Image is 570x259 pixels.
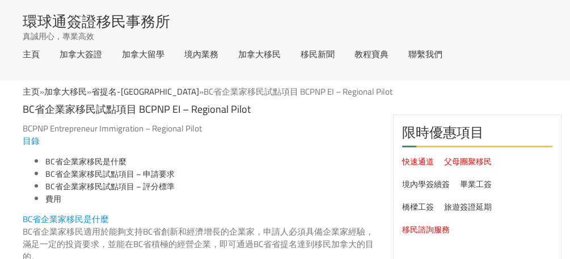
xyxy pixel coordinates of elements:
a: 加拿大移民 [238,50,281,58]
span: BC省企業家移民是什麼 [23,211,109,227]
a: 主页 [23,83,40,100]
span: BC省企業家移民試點項目 BCPNP EI – Regional Pilot [204,83,392,100]
p: BCPNP Entrepreneur Immigration – Regional Pilot [23,122,376,135]
a: 加拿大移民 [44,83,87,100]
a: 旅遊簽證延期 [444,199,492,214]
h2: 限時優惠項目 [402,124,552,147]
a: 聯繫我們 [408,50,442,58]
span: 目錄 [23,133,40,149]
a: 快速通道 [402,154,434,169]
a: 畢業工簽 [460,177,492,192]
a: 加拿大留學 [122,50,164,58]
h1: BC省企業家移民試點項目 BCPNP EI – Regional Pilot [23,97,376,116]
span: » [91,83,392,100]
a: 境內業務 [184,50,218,58]
a: 橋樑工簽 [402,199,434,214]
a: 移民新聞 [301,50,335,58]
span: » [23,83,392,100]
a: BC省企業家移民是什麼 [45,154,126,169]
span: » [44,83,392,100]
a: BC省企業家移民試點項目 – 評分標準 [45,179,175,194]
a: 教程寶典 [354,50,389,58]
a: 境內學簽續簽 [402,177,450,192]
a: 父母團聚移民 [444,154,492,169]
span: 真誠用心，專業高效 [23,31,94,42]
a: 環球通簽證移民事務所 [23,14,170,29]
a: 移民諮詢服務 [402,222,450,237]
a: BC省企業家移民試點項目 – 申請要求 [45,167,175,181]
a: 費用 [45,192,61,206]
a: 主頁 [23,50,40,58]
a: 加拿大簽證 [60,50,102,58]
a: 省提名-[GEOGRAPHIC_DATA] [91,83,199,100]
